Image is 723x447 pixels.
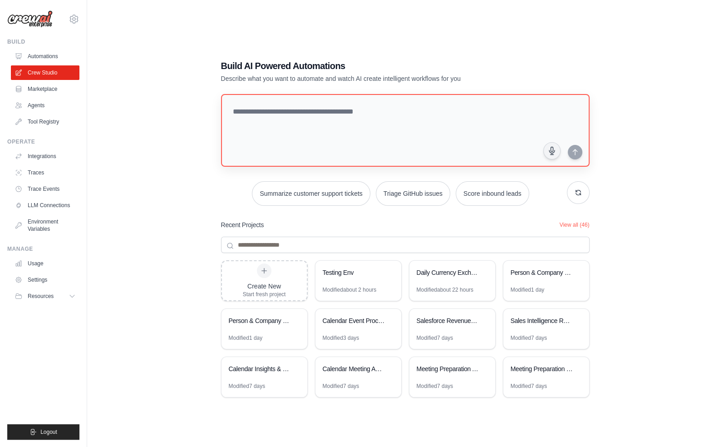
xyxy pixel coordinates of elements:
[28,293,54,300] span: Resources
[323,382,359,390] div: Modified 7 days
[417,382,453,390] div: Modified 7 days
[323,316,385,325] div: Calendar Event Processing & Slack Notification System
[323,286,377,293] div: Modified about 2 hours
[511,316,573,325] div: Sales Intelligence Research Automation
[7,38,79,45] div: Build
[417,286,473,293] div: Modified about 22 hours
[221,60,526,72] h1: Build AI Powered Automations
[7,245,79,253] div: Manage
[376,181,450,206] button: Triage GitHub issues
[323,364,385,373] div: Calendar Meeting Analysis - Customer vs Internal
[678,403,723,447] iframe: Chat Widget
[417,364,479,373] div: Meeting Preparation Assistant
[11,49,79,64] a: Automations
[11,182,79,196] a: Trace Events
[7,424,79,440] button: Logout
[243,291,286,298] div: Start fresh project
[11,214,79,236] a: Environment Variables
[7,138,79,145] div: Operate
[417,268,479,277] div: Daily Currency Exchange Reporter
[7,10,53,28] img: Logo
[11,273,79,287] a: Settings
[229,334,263,342] div: Modified 1 day
[243,282,286,291] div: Create New
[11,65,79,80] a: Crew Studio
[417,316,479,325] div: Salesforce Revenue Forecasting System
[221,220,264,229] h3: Recent Projects
[511,286,545,293] div: Modified 1 day
[229,364,291,373] div: Calendar Insights & Meeting Optimization
[221,74,526,83] p: Describe what you want to automate and watch AI create intelligent workflows for you
[11,114,79,129] a: Tool Registry
[417,334,453,342] div: Modified 7 days
[456,181,529,206] button: Score inbound leads
[11,82,79,96] a: Marketplace
[229,316,291,325] div: Person & Company Research with Meeting Prep
[229,382,266,390] div: Modified 7 days
[323,334,359,342] div: Modified 3 days
[11,256,79,271] a: Usage
[40,428,57,436] span: Logout
[511,268,573,277] div: Person & Company Research Intelligence
[11,198,79,213] a: LLM Connections
[11,289,79,303] button: Resources
[11,165,79,180] a: Traces
[511,382,547,390] div: Modified 7 days
[11,149,79,164] a: Integrations
[323,268,385,277] div: Testing Env
[252,181,370,206] button: Summarize customer support tickets
[567,181,590,204] button: Get new suggestions
[511,364,573,373] div: Meeting Preparation Research Crew
[560,221,590,228] button: View all (46)
[511,334,547,342] div: Modified 7 days
[11,98,79,113] a: Agents
[543,142,561,159] button: Click to speak your automation idea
